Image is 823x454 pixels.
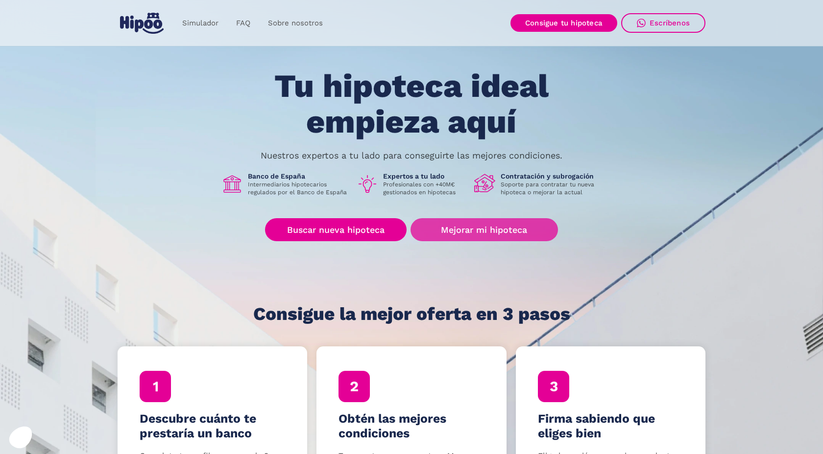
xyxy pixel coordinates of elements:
h4: Firma sabiendo que eliges bien [538,411,684,441]
p: Intermediarios hipotecarios regulados por el Banco de España [248,181,349,196]
h1: Expertos a tu lado [383,172,466,181]
h1: Consigue la mejor oferta en 3 pasos [253,304,570,324]
h1: Tu hipoteca ideal empieza aquí [226,68,597,139]
a: Mejorar mi hipoteca [411,218,558,241]
p: Soporte para contratar tu nueva hipoteca o mejorar la actual [501,181,602,196]
a: Consigue tu hipoteca [510,14,617,32]
a: FAQ [227,14,259,33]
div: Escríbenos [650,19,690,27]
a: Sobre nosotros [259,14,332,33]
h1: Contratación y subrogación [501,172,602,181]
a: Simulador [173,14,227,33]
a: Buscar nueva hipoteca [265,218,407,241]
p: Profesionales con +40M€ gestionados en hipotecas [383,181,466,196]
h4: Descubre cuánto te prestaría un banco [140,411,286,441]
p: Nuestros expertos a tu lado para conseguirte las mejores condiciones. [261,152,562,159]
h1: Banco de España [248,172,349,181]
a: Escríbenos [621,13,705,33]
h4: Obtén las mejores condiciones [339,411,484,441]
a: home [118,9,166,38]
